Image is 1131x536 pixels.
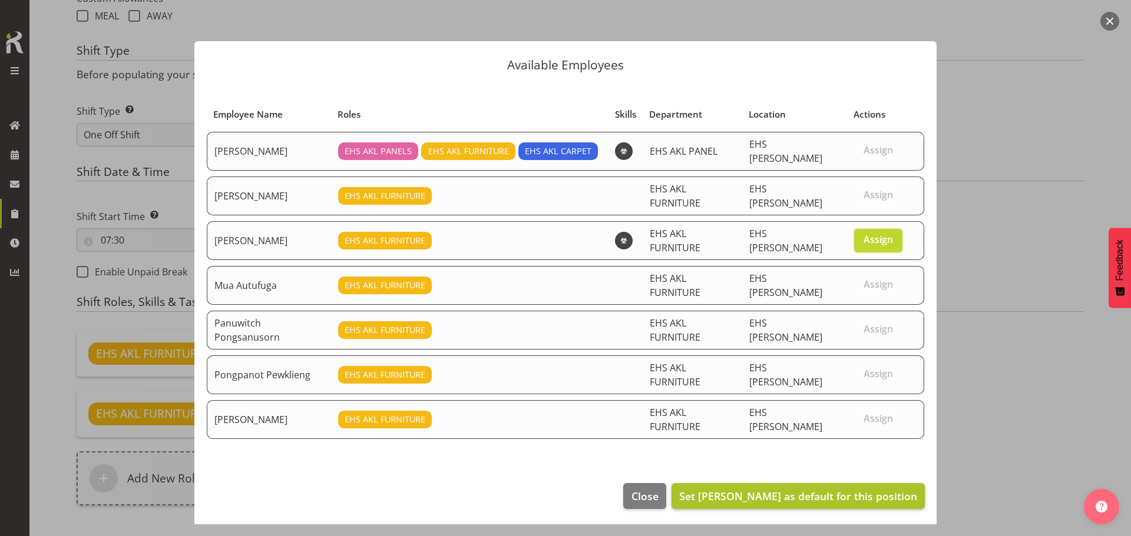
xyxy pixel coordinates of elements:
span: Assign [864,368,893,379]
span: EHS AKL FURNITURE [345,368,425,381]
button: Feedback - Show survey [1109,228,1131,308]
span: Assign [864,234,893,245]
span: EHS AKL FURNITURE [650,272,700,299]
div: Department [649,108,735,121]
span: Assign [864,412,893,424]
div: Skills [615,108,636,121]
span: EHS AKL FURNITURE [650,227,700,254]
p: Available Employees [206,59,925,71]
span: Assign [864,189,893,201]
span: EHS AKL FURNITURE [345,189,425,202]
span: EHS AKL FURNITURE [345,279,425,292]
span: EHS AKL FURNITURE [650,317,700,344]
span: Set [PERSON_NAME] as default for this position [679,489,917,503]
span: EHS AKL FURNITURE [650,361,700,388]
span: Assign [864,323,893,335]
span: EHS AKL FURNITURE [345,234,425,247]
span: Assign [864,278,893,290]
td: Panuwitch Pongsanusorn [207,311,331,349]
span: EHS [PERSON_NAME] [749,272,822,299]
span: Close [631,488,659,504]
td: Pongpanot Pewklieng [207,355,331,394]
span: Feedback [1115,239,1125,281]
span: EHS [PERSON_NAME] [749,406,822,433]
span: EHS AKL PANELS [345,145,412,158]
span: EHS AKL FURNITURE [345,324,425,337]
span: EHS AKL CARPET [525,145,591,158]
button: Close [623,483,666,509]
span: EHS [PERSON_NAME] [749,182,822,209]
span: EHS [PERSON_NAME] [749,138,822,165]
div: Employee Name [213,108,324,121]
td: [PERSON_NAME] [207,132,331,171]
button: Set [PERSON_NAME] as default for this position [672,483,925,509]
span: EHS AKL FURNITURE [650,406,700,433]
img: help-xxl-2.png [1096,501,1107,512]
span: EHS AKL PANEL [650,145,717,158]
div: Actions [854,108,902,121]
td: [PERSON_NAME] [207,221,331,260]
span: EHS AKL FURNITURE [428,145,509,158]
span: EHS [PERSON_NAME] [749,227,822,254]
span: Assign [864,144,893,156]
td: [PERSON_NAME] [207,400,331,439]
td: Mua Autufuga [207,266,331,305]
td: [PERSON_NAME] [207,177,331,215]
span: EHS AKL FURNITURE [650,182,700,209]
span: EHS AKL FURNITURE [345,413,425,426]
div: Location [749,108,840,121]
span: EHS [PERSON_NAME] [749,317,822,344]
span: EHS [PERSON_NAME] [749,361,822,388]
div: Roles [338,108,601,121]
